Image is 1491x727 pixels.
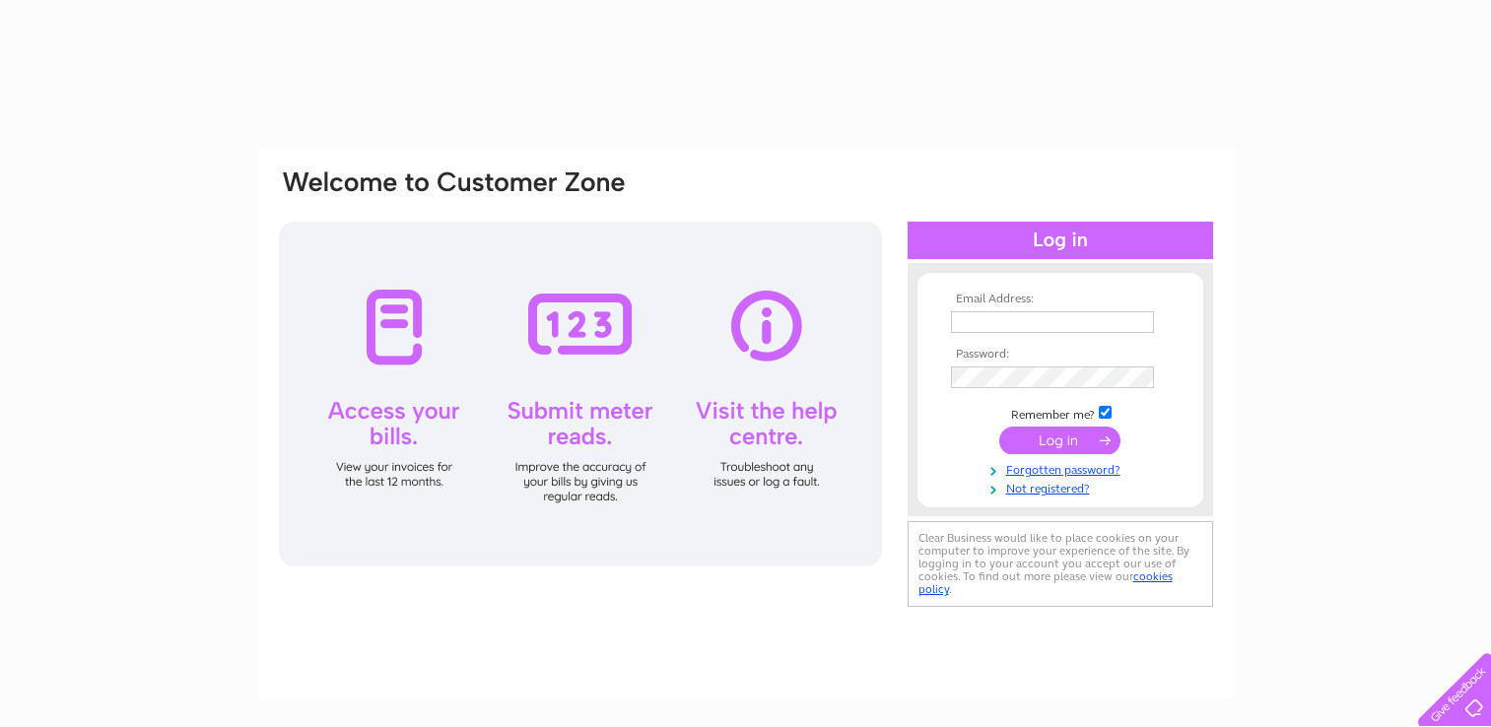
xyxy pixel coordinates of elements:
th: Password: [946,348,1175,362]
td: Remember me? [946,403,1175,423]
a: cookies policy [918,569,1173,596]
div: Clear Business would like to place cookies on your computer to improve your experience of the sit... [908,521,1213,607]
a: Forgotten password? [951,459,1175,478]
a: Not registered? [951,478,1175,496]
th: Email Address: [946,293,1175,306]
input: Submit [999,427,1120,454]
